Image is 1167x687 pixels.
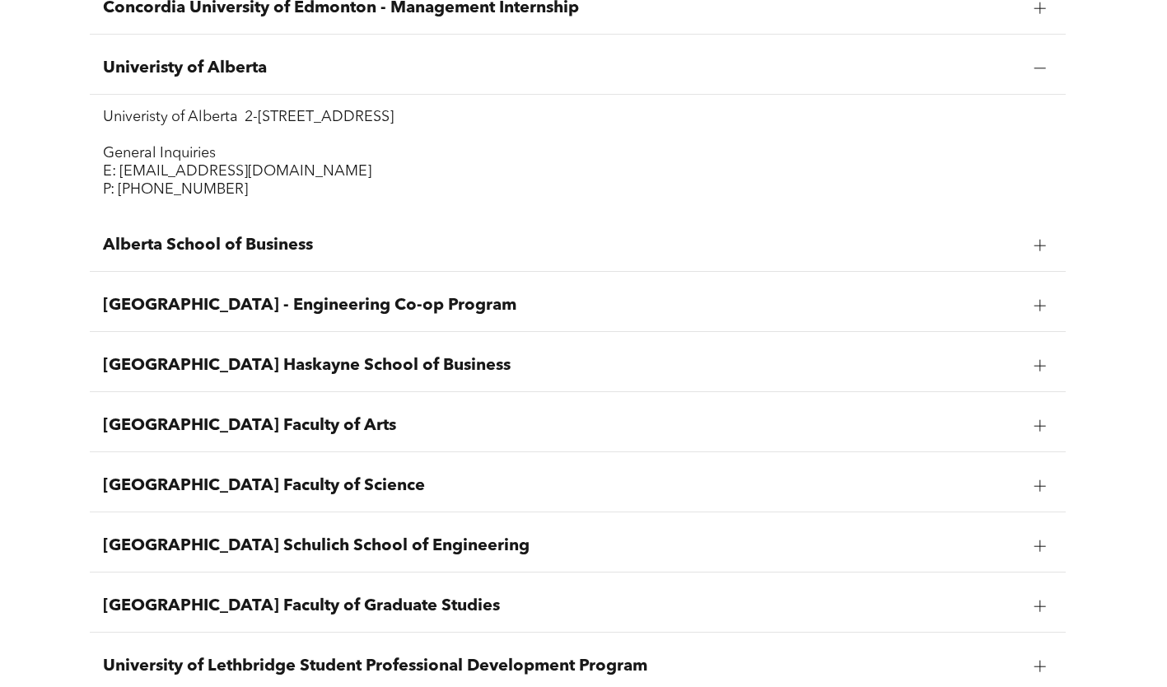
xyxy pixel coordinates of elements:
[103,296,1021,315] span: [GEOGRAPHIC_DATA] - Engineering Co-op Program
[103,144,1053,162] p: General Inquiries
[103,536,1021,556] span: [GEOGRAPHIC_DATA] Schulich School of Engineering
[103,416,1021,436] span: [GEOGRAPHIC_DATA] Faculty of Arts
[103,356,1021,376] span: [GEOGRAPHIC_DATA] Haskayne School of Business
[103,58,1021,78] span: Univeristy of Alberta
[103,236,1021,255] span: Alberta School of Business
[103,596,1021,616] span: [GEOGRAPHIC_DATA] Faculty of Graduate Studies
[103,657,1021,676] span: University of Lethbridge Student Professional Development Program
[103,476,1021,496] span: [GEOGRAPHIC_DATA] Faculty of Science
[103,180,1053,199] p: P: [PHONE_NUMBER]
[103,108,1053,126] p: Univeristy of Alberta 2-[STREET_ADDRESS]
[103,162,1053,180] p: E: [EMAIL_ADDRESS][DOMAIN_NAME]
